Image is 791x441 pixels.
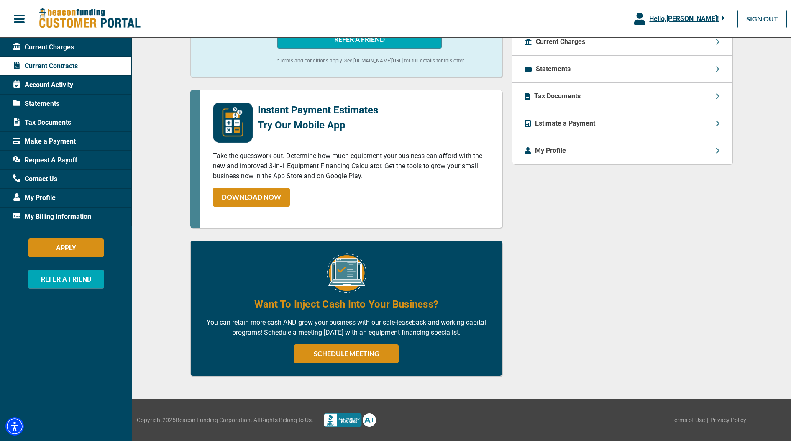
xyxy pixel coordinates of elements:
button: REFER A FRIEND [28,270,104,289]
span: Make a Payment [13,136,76,146]
img: Beacon Funding Customer Portal Logo [38,8,141,29]
span: My Profile [13,193,56,203]
p: Current Charges [536,37,585,47]
p: Take the guesswork out. Determine how much equipment your business can afford with the new and im... [213,151,489,181]
img: mobile-app-logo.png [213,103,253,143]
a: DOWNLOAD NOW [213,188,290,207]
span: Account Activity [13,80,73,90]
h4: Want To Inject Cash Into Your Business? [254,297,438,311]
span: Current Charges [13,42,74,52]
p: Estimate a Payment [535,118,595,128]
span: Current Contracts [13,61,78,71]
p: Instant Payment Estimates [258,103,378,118]
span: Contact Us [13,174,57,184]
span: Hello, [PERSON_NAME] ! [649,15,719,23]
p: Tax Documents [534,91,581,101]
p: *Terms and conditions apply. See [DOMAIN_NAME][URL] for full details for this offer. [277,57,489,64]
img: Better Bussines Beareau logo A+ [324,413,376,427]
p: Try Our Mobile App [258,118,378,133]
span: My Billing Information [13,212,91,222]
p: You can retain more cash AND grow your business with our sale-leaseback and working capital progr... [203,318,489,338]
a: SIGN OUT [737,10,787,28]
a: Terms of Use [671,416,705,425]
p: My Profile [535,146,566,156]
a: SCHEDULE MEETING [294,344,399,363]
span: Statements [13,99,59,109]
p: Statements [536,64,571,74]
a: Privacy Policy [710,416,746,425]
span: Request A Payoff [13,155,77,165]
div: Accessibility Menu [5,417,24,436]
span: Tax Documents [13,118,71,128]
span: Copyright 2025 Beacon Funding Corporation. All Rights Belong to Us. [137,416,313,425]
img: Equipment Financing Online Image [327,253,366,293]
span: | [707,416,708,425]
button: REFER A FRIEND [277,30,442,49]
button: APPLY [28,238,104,257]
